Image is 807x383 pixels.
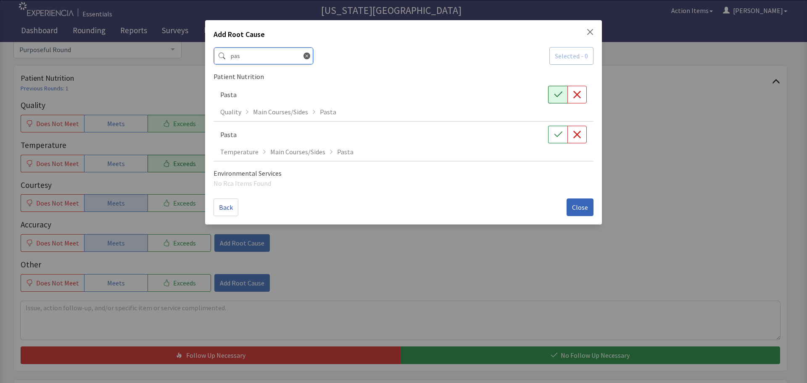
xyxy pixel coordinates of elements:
[214,198,238,216] button: Back
[220,147,587,157] div: Temperature Main Courses/Sides Pasta
[214,168,593,178] p: Environmental Services
[214,29,265,44] h2: Add Root Cause
[219,202,233,212] span: Back
[572,202,588,212] span: Close
[567,198,593,216] button: Close
[587,29,593,35] button: Close
[220,107,587,117] div: Quality Main Courses/Sides Pasta
[214,178,593,188] p: No Rca Items Found
[214,47,314,65] input: Search RCA Items
[214,71,593,82] p: Patient Nutrition
[220,129,237,140] p: Pasta
[220,90,237,100] p: Pasta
